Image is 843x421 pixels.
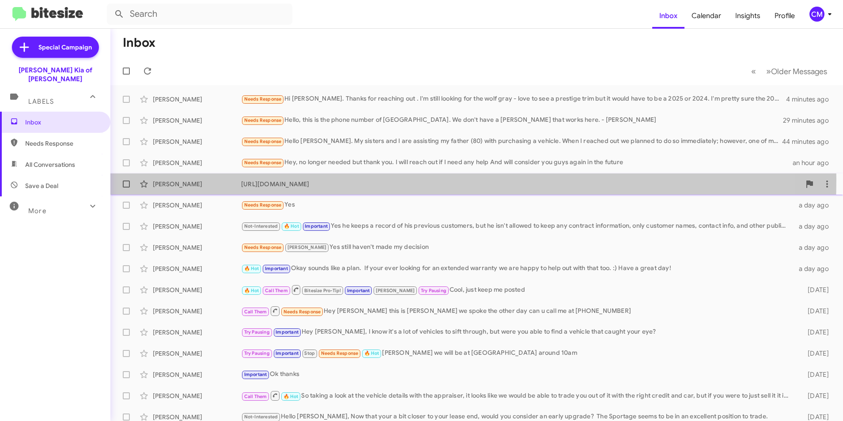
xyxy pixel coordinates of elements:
[809,7,824,22] div: CM
[241,263,794,274] div: Okay sounds like a plan. If your ever looking for an extended warranty we are happy to help out w...
[244,202,282,208] span: Needs Response
[38,43,92,52] span: Special Campaign
[684,3,728,29] a: Calendar
[25,118,100,127] span: Inbox
[153,243,241,252] div: [PERSON_NAME]
[794,391,836,400] div: [DATE]
[244,266,259,271] span: 🔥 Hot
[794,264,836,273] div: a day ago
[25,181,58,190] span: Save a Deal
[244,117,282,123] span: Needs Response
[284,394,299,399] span: 🔥 Hot
[376,288,415,293] span: [PERSON_NAME]
[766,66,771,77] span: »
[153,264,241,273] div: [PERSON_NAME]
[241,158,793,168] div: Hey, no longer needed but thank you. I will reach out if I need any help And will consider you gu...
[153,95,241,104] div: [PERSON_NAME]
[761,62,832,80] button: Next
[107,4,292,25] input: Search
[244,288,259,293] span: 🔥 Hot
[153,349,241,358] div: [PERSON_NAME]
[241,369,794,380] div: Ok thanks
[794,201,836,210] div: a day ago
[244,244,282,250] span: Needs Response
[783,137,836,146] div: 44 minutes ago
[276,350,299,356] span: Important
[244,372,267,377] span: Important
[321,350,359,356] span: Needs Response
[265,266,288,271] span: Important
[284,309,321,315] span: Needs Response
[746,62,761,80] button: Previous
[244,160,282,165] span: Needs Response
[153,116,241,125] div: [PERSON_NAME]
[284,223,299,229] span: 🔥 Hot
[287,244,327,250] span: [PERSON_NAME]
[12,37,99,58] a: Special Campaign
[241,242,794,252] div: Yes still haven't made my decision
[153,137,241,146] div: [PERSON_NAME]
[802,7,833,22] button: CM
[241,327,794,337] div: Hey [PERSON_NAME], I know it's a lot of vehicles to sift through, but were you able to find a veh...
[304,350,315,356] span: Stop
[746,62,832,80] nav: Page navigation example
[244,309,267,315] span: Call Them
[783,116,836,125] div: 29 minutes ago
[153,180,241,188] div: [PERSON_NAME]
[241,221,794,231] div: Yes he keeps a record of his previous customers, but he isn't allowed to keep any contract inform...
[241,94,786,104] div: Hi [PERSON_NAME]. Thanks for reaching out . I'm still looking for the wolf gray - love to see a p...
[794,222,836,231] div: a day ago
[153,201,241,210] div: [PERSON_NAME]
[153,391,241,400] div: [PERSON_NAME]
[153,222,241,231] div: [PERSON_NAME]
[28,98,54,105] span: Labels
[305,223,328,229] span: Important
[364,350,379,356] span: 🔥 Hot
[241,305,794,316] div: Hey [PERSON_NAME] this is [PERSON_NAME] we spoke the other day can u call me at [PHONE_NUMBER]
[244,139,282,144] span: Needs Response
[794,286,836,294] div: [DATE]
[153,158,241,167] div: [PERSON_NAME]
[25,160,75,169] span: All Conversations
[123,36,155,50] h1: Inbox
[241,348,794,358] div: [PERSON_NAME] we will be at [GEOGRAPHIC_DATA] around 10am
[276,329,299,335] span: Important
[794,328,836,337] div: [DATE]
[347,288,370,293] span: Important
[786,95,836,104] div: 4 minutes ago
[767,3,802,29] a: Profile
[265,288,288,293] span: Call Them
[28,207,46,215] span: More
[244,223,278,229] span: Not-Interested
[153,370,241,379] div: [PERSON_NAME]
[652,3,684,29] a: Inbox
[244,414,278,420] span: Not-Interested
[793,158,836,167] div: an hour ago
[241,136,783,147] div: Hello [PERSON_NAME]. My sisters and I are assisting my father (80) with purchasing a vehicle. Whe...
[241,180,801,188] div: [URL][DOMAIN_NAME]
[794,307,836,316] div: [DATE]
[771,67,827,76] span: Older Messages
[25,139,100,148] span: Needs Response
[751,66,756,77] span: «
[153,328,241,337] div: [PERSON_NAME]
[241,200,794,210] div: Yes
[794,243,836,252] div: a day ago
[244,350,270,356] span: Try Pausing
[244,96,282,102] span: Needs Response
[241,390,794,401] div: So taking a look at the vehicle details with the appraiser, it looks like we would be able to tra...
[794,349,836,358] div: [DATE]
[153,307,241,316] div: [PERSON_NAME]
[153,286,241,294] div: [PERSON_NAME]
[241,115,783,125] div: Hello, this is the phone number of [GEOGRAPHIC_DATA]. We don't have a [PERSON_NAME] that works he...
[244,329,270,335] span: Try Pausing
[728,3,767,29] a: Insights
[304,288,341,293] span: Bitesize Pro-Tip!
[794,370,836,379] div: [DATE]
[241,284,794,295] div: Cool, just keep me posted
[244,394,267,399] span: Call Them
